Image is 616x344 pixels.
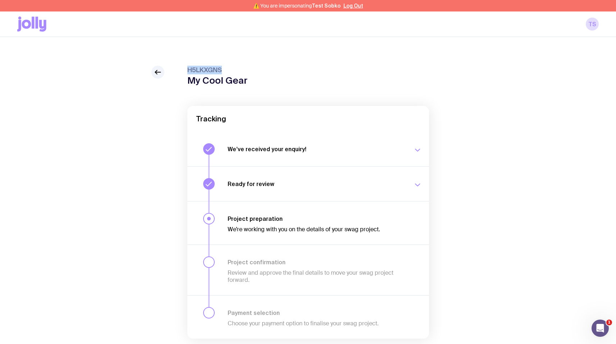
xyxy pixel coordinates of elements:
p: Choose your payment option to finalise your swag project. [228,320,405,327]
button: We’ve received your enquiry! [187,132,429,166]
h3: Ready for review [228,180,405,187]
span: Test Sobko [312,3,341,9]
a: TS [586,18,599,31]
button: Ready for review [187,166,429,201]
span: 1 [606,320,612,325]
iframe: Intercom live chat [592,320,609,337]
h2: Tracking [196,115,420,123]
h1: My Cool Gear [187,75,247,86]
p: We’re working with you on the details of your swag project. [228,226,405,233]
p: Review and approve the final details to move your swag project forward. [228,269,405,284]
h3: Project preparation [228,215,405,222]
span: H5LKXGNS [187,66,247,74]
h3: Payment selection [228,309,405,316]
span: ⚠️ You are impersonating [253,3,341,9]
h3: We’ve received your enquiry! [228,145,405,153]
button: Log Out [343,3,363,9]
h3: Project confirmation [228,259,405,266]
